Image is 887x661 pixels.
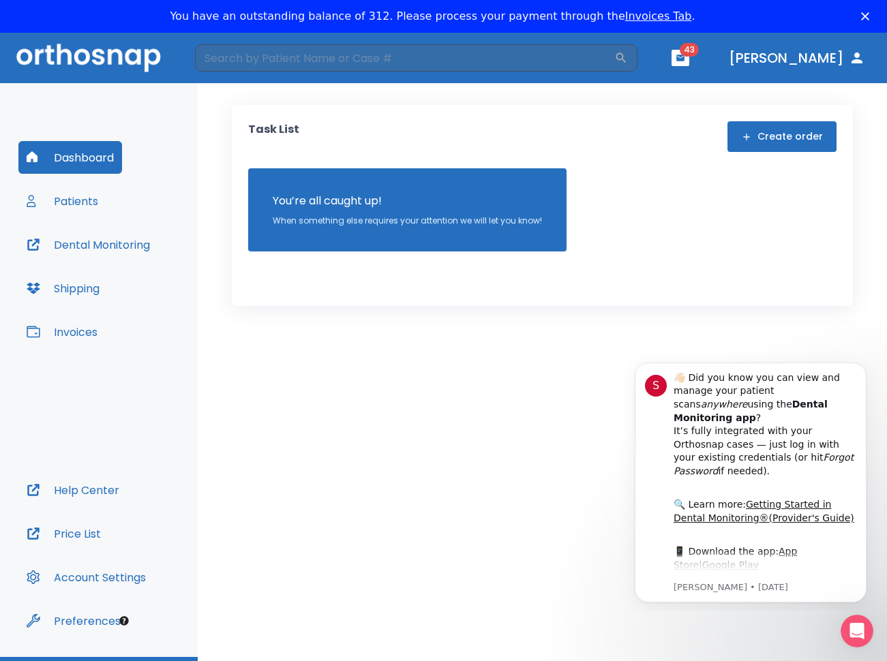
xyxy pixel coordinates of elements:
p: When something else requires your attention we will let you know! [273,215,542,227]
a: App Store [59,196,183,220]
div: Tooltip anchor [118,615,130,627]
button: [PERSON_NAME] [723,46,871,70]
img: Orthosnap [16,44,161,72]
p: Message from Stephany, sent 3w ago [59,231,242,243]
span: 43 [680,43,699,57]
button: Create order [727,121,837,152]
button: Patients [18,185,106,217]
iframe: Intercom live chat [841,615,873,647]
div: 📱 Download the app: | ​ Let us know if you need help getting started! [59,195,242,262]
button: Invoices [18,316,106,348]
p: Task List [248,121,299,152]
button: Dental Monitoring [18,228,158,261]
iframe: Intercom notifications message [614,350,887,611]
div: Close [861,12,875,20]
input: Search by Patient Name or Case # [195,44,614,72]
a: Invoices Tab [625,10,692,22]
p: You’re all caught up! [273,193,542,209]
button: Account Settings [18,561,154,594]
button: Preferences [18,604,129,637]
button: Price List [18,517,109,550]
button: Dashboard [18,141,122,174]
div: You have an outstanding balance of 312. Please process your payment through the . [170,10,695,23]
button: Shipping [18,272,108,305]
a: Google Play [88,209,145,220]
button: Help Center [18,474,127,506]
